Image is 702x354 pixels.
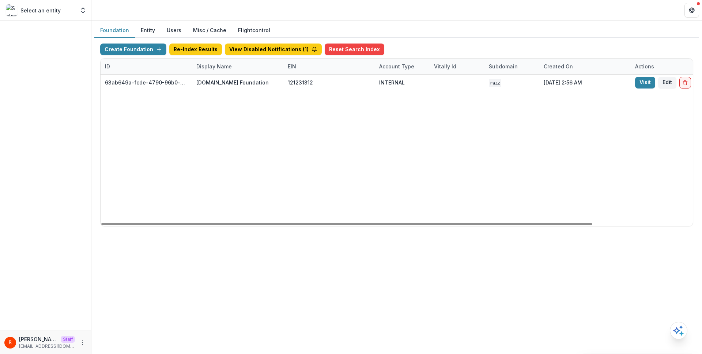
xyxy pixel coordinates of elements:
[484,63,522,70] div: Subdomain
[375,59,430,74] div: Account Type
[631,63,658,70] div: Actions
[225,44,322,55] button: View Disabled Notifications (1)
[192,63,236,70] div: Display Name
[20,7,61,14] p: Select an entity
[283,59,375,74] div: EIN
[379,79,405,86] div: INTERNAL
[78,3,88,18] button: Open entity switcher
[430,59,484,74] div: Vitally Id
[187,23,232,38] button: Misc / Cache
[192,59,283,74] div: Display Name
[670,322,687,339] button: Open AI Assistant
[19,343,75,350] p: [EMAIL_ADDRESS][DOMAIN_NAME]
[288,79,313,86] div: 121231312
[6,4,18,16] img: Select an entity
[679,77,691,88] button: Delete Foundation
[325,44,384,55] button: Reset Search Index
[135,23,161,38] button: Entity
[539,59,631,74] div: Created on
[684,3,699,18] button: Get Help
[9,340,12,345] div: Raj
[101,63,114,70] div: ID
[539,75,631,90] div: [DATE] 2:56 AM
[19,335,58,343] p: [PERSON_NAME]
[658,77,676,88] button: Edit
[375,63,419,70] div: Account Type
[489,79,501,87] code: razz
[169,44,222,55] button: Re-Index Results
[484,59,539,74] div: Subdomain
[61,336,75,343] p: Staff
[105,79,188,86] div: 63ab649a-fcde-4790-96b0-a13ca2ed4427
[78,338,87,347] button: More
[635,77,655,88] a: Visit
[283,63,301,70] div: EIN
[430,63,461,70] div: Vitally Id
[238,26,270,34] a: Flightcontrol
[101,59,192,74] div: ID
[161,23,187,38] button: Users
[94,23,135,38] button: Foundation
[100,44,166,55] button: Create Foundation
[539,63,577,70] div: Created on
